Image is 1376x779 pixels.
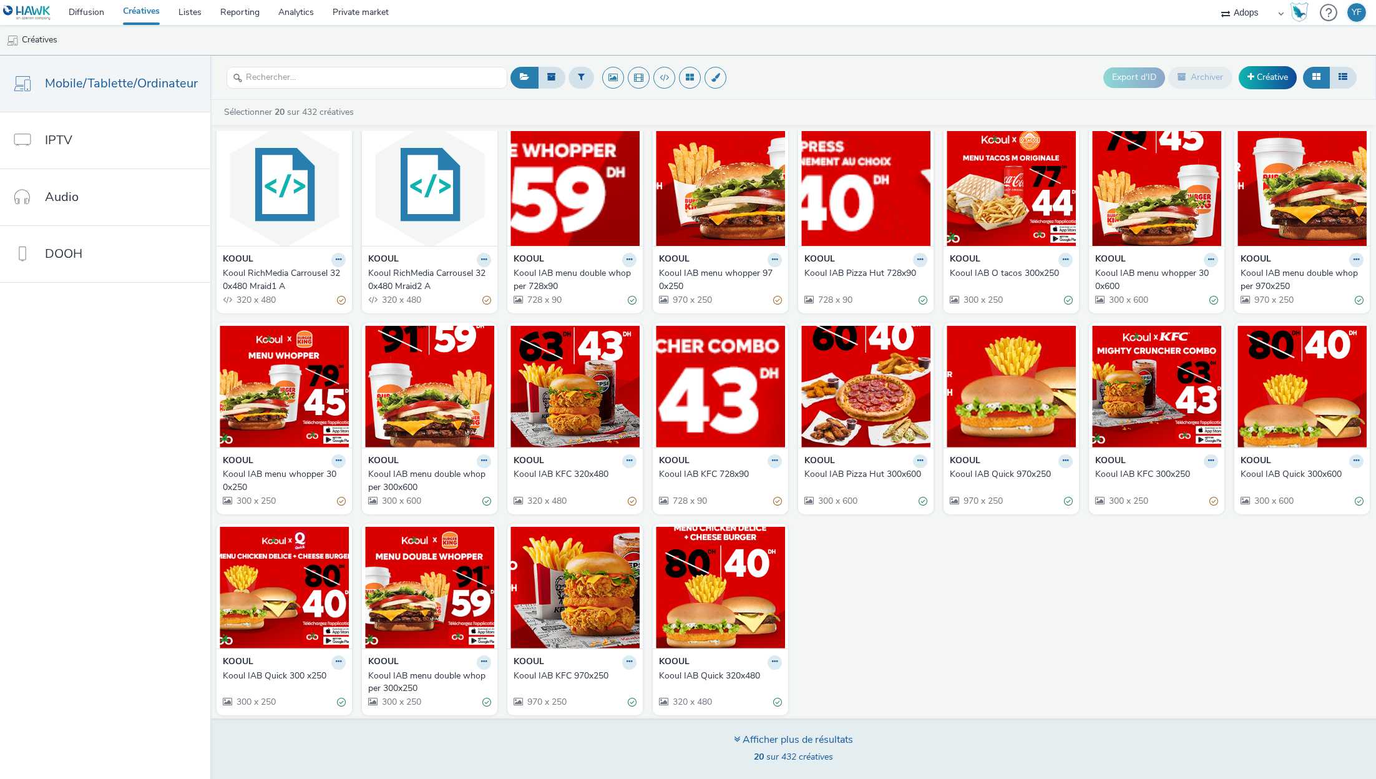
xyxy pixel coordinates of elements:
[628,294,637,307] div: Valide
[950,468,1073,481] a: Kooul IAB Quick 970x250
[514,670,632,682] div: Kooul IAB KFC 970x250
[223,468,346,494] a: Kooul IAB menu whopper 300x250
[659,267,777,293] div: Kooul IAB menu whopper 970x250
[223,106,359,118] a: Sélectionner sur 432 créatives
[950,253,980,267] strong: KOOUL
[510,527,640,649] img: Kooul IAB KFC 970x250 visual
[801,326,930,448] img: Kooul IAB Pizza Hut 300x600 visual
[45,74,198,92] span: Mobile/Tablette/Ordinateur
[919,294,927,307] div: Valide
[223,253,253,267] strong: KOOUL
[482,495,491,508] div: Valide
[773,696,782,709] div: Valide
[1095,267,1218,293] a: Kooul IAB menu whopper 300x600
[1168,67,1232,88] button: Archiver
[659,454,690,469] strong: KOOUL
[659,670,782,682] a: Kooul IAB Quick 320x480
[656,124,785,246] img: Kooul IAB menu whopper 970x250 visual
[773,495,782,508] div: Partiellement valide
[628,696,637,709] div: Valide
[1241,267,1359,293] div: Kooul IAB menu double whopper 970x250
[1241,454,1271,469] strong: KOOUL
[220,124,349,246] img: Kooul RichMedia Carrousel 320x480 Mraid1 A visual
[804,267,927,280] a: Kooul IAB Pizza Hut 728x90
[1095,267,1213,293] div: Kooul IAB menu whopper 300x600
[656,527,785,649] img: Kooul IAB Quick 320x480 visual
[1237,326,1367,448] img: Kooul IAB Quick 300x600 visual
[514,468,632,481] div: Kooul IAB KFC 320x480
[1239,66,1297,89] a: Créative
[1103,67,1165,87] button: Export d'ID
[45,188,79,206] span: Audio
[365,527,494,649] img: Kooul IAB menu double whopper 300x250 visual
[1095,454,1126,469] strong: KOOUL
[337,495,346,508] div: Partiellement valide
[1241,253,1271,267] strong: KOOUL
[368,267,486,293] div: Kooul RichMedia Carrousel 320x480 Mraid2 A
[45,245,82,263] span: DOOH
[227,67,507,89] input: Rechercher...
[368,468,486,494] div: Kooul IAB menu double whopper 300x600
[482,696,491,709] div: Valide
[1241,468,1359,481] div: Kooul IAB Quick 300x600
[514,468,637,481] a: Kooul IAB KFC 320x480
[734,733,853,747] div: Afficher plus de résultats
[962,294,1003,306] span: 300 x 250
[223,454,253,469] strong: KOOUL
[510,326,640,448] img: Kooul IAB KFC 320x480 visual
[804,454,835,469] strong: KOOUL
[368,670,491,695] a: Kooul IAB menu double whopper 300x250
[773,294,782,307] div: Partiellement valide
[368,267,491,293] a: Kooul RichMedia Carrousel 320x480 Mraid2 A
[526,294,562,306] span: 728 x 90
[1092,124,1221,246] img: Kooul IAB menu whopper 300x600 visual
[1209,495,1218,508] div: Partiellement valide
[365,124,494,246] img: Kooul RichMedia Carrousel 320x480 Mraid2 A visual
[381,696,421,708] span: 300 x 250
[1253,495,1294,507] span: 300 x 600
[223,655,253,670] strong: KOOUL
[671,696,712,708] span: 320 x 480
[223,670,346,682] a: Kooul IAB Quick 300 x250
[223,670,341,682] div: Kooul IAB Quick 300 x250
[1329,67,1357,88] button: Liste
[220,527,349,649] img: Kooul IAB Quick 300 x250 visual
[950,267,1068,280] div: Kooul IAB O tacos 300x250
[1095,253,1126,267] strong: KOOUL
[659,655,690,670] strong: KOOUL
[368,670,486,695] div: Kooul IAB menu double whopper 300x250
[1064,495,1073,508] div: Valide
[1355,495,1364,508] div: Valide
[804,267,922,280] div: Kooul IAB Pizza Hut 728x90
[337,696,346,709] div: Valide
[1209,294,1218,307] div: Valide
[365,326,494,448] img: Kooul IAB menu double whopper 300x600 visual
[1290,2,1314,22] a: Hawk Academy
[526,495,567,507] span: 320 x 480
[45,131,72,149] span: IPTV
[368,655,399,670] strong: KOOUL
[950,454,980,469] strong: KOOUL
[671,294,712,306] span: 970 x 250
[659,267,782,293] a: Kooul IAB menu whopper 970x250
[659,468,777,481] div: Kooul IAB KFC 728x90
[514,655,544,670] strong: KOOUL
[235,294,276,306] span: 320 x 480
[1303,67,1330,88] button: Grille
[514,267,632,293] div: Kooul IAB menu double whopper 728x90
[754,751,833,763] span: sur 432 créatives
[223,267,341,293] div: Kooul RichMedia Carrousel 320x480 Mraid1 A
[671,495,707,507] span: 728 x 90
[804,253,835,267] strong: KOOUL
[223,267,346,293] a: Kooul RichMedia Carrousel 320x480 Mraid1 A
[659,468,782,481] a: Kooul IAB KFC 728x90
[368,253,399,267] strong: KOOUL
[223,468,341,494] div: Kooul IAB menu whopper 300x250
[656,326,785,448] img: Kooul IAB KFC 728x90 visual
[659,253,690,267] strong: KOOUL
[1352,3,1362,22] div: YF
[381,495,421,507] span: 300 x 600
[368,468,491,494] a: Kooul IAB menu double whopper 300x600
[1241,468,1364,481] a: Kooul IAB Quick 300x600
[3,5,51,21] img: undefined Logo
